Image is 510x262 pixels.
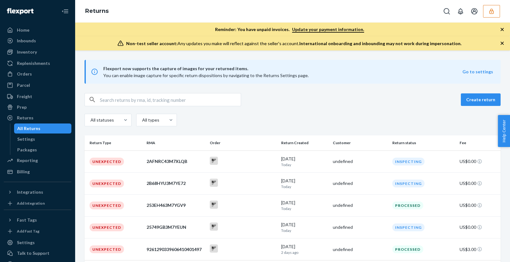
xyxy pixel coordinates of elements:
[392,245,423,253] div: Processed
[59,5,71,18] button: Close Navigation
[17,250,49,256] div: Talk to Support
[85,135,144,150] th: Return Type
[17,82,30,88] div: Parcel
[17,38,36,44] div: Inbounds
[142,117,158,123] div: All types
[17,115,33,121] div: Returns
[461,93,501,106] button: Create return
[457,216,501,238] td: US$0.00
[17,104,27,110] div: Prep
[85,8,109,14] a: Returns
[468,5,481,18] button: Open account menu
[392,158,425,165] div: Inspecting
[281,250,328,255] p: 2 days ago
[281,178,328,189] div: [DATE]
[4,215,71,225] button: Fast Tags
[14,145,72,155] a: Packages
[392,180,425,187] div: Inspecting
[147,158,205,165] div: 2AFNRC43M7XLQB
[14,123,72,134] a: All Returns
[4,92,71,102] a: Freight
[4,80,71,90] a: Parcel
[147,202,205,208] div: 253EH463M7YGV9
[440,5,453,18] button: Open Search Box
[4,200,71,207] a: Add Integration
[215,26,364,33] p: Reminder: You have unpaid invoices.
[392,202,423,209] div: Processed
[457,194,501,216] td: US$0.00
[80,2,114,20] ol: breadcrumbs
[4,36,71,46] a: Inbounds
[4,58,71,68] a: Replenishments
[126,40,461,47] div: Any updates you make will reflect against the seller's account.
[17,125,40,132] div: All Returns
[4,187,71,197] button: Integrations
[17,169,30,175] div: Billing
[17,189,43,195] div: Integrations
[454,5,467,18] button: Open notifications
[281,244,328,255] div: [DATE]
[4,228,71,235] a: Add Fast Tag
[281,200,328,211] div: [DATE]
[281,156,328,167] div: [DATE]
[281,228,328,233] p: Today
[17,71,32,77] div: Orders
[4,102,71,112] a: Prep
[333,224,387,230] div: undefined
[14,134,72,144] a: Settings
[281,162,328,167] p: Today
[90,245,124,253] div: Unexpected
[17,60,50,66] div: Replenishments
[4,167,71,177] a: Billing
[17,201,45,206] div: Add Integration
[330,135,390,150] th: Customer
[17,136,35,142] div: Settings
[4,238,71,248] a: Settings
[17,217,37,223] div: Fast Tags
[457,238,501,260] td: US$3.00
[333,158,387,165] div: undefined
[457,135,501,150] th: Fee
[4,25,71,35] a: Home
[90,117,113,123] div: All statuses
[103,73,309,78] span: You can enable image capture for specific return dispositions by navigating to the Returns Settin...
[392,223,425,231] div: Inspecting
[17,147,37,153] div: Packages
[390,135,457,150] th: Return status
[103,65,462,72] span: Flexport now supports the capture of images for your returned items.
[4,248,71,258] button: Talk to Support
[7,8,33,14] img: Flexport logo
[90,158,124,165] div: Unexpected
[299,41,461,46] span: International onboarding and inbounding may not work during impersonation.
[469,243,504,259] iframe: Opens a widget where you can chat to one of our agents
[333,202,387,208] div: undefined
[17,157,38,164] div: Reporting
[457,172,501,194] td: US$0.00
[90,202,124,209] div: Unexpected
[147,246,205,253] div: 9261290339606410401497
[333,246,387,253] div: undefined
[457,150,501,172] td: US$0.00
[281,206,328,211] p: Today
[17,27,29,33] div: Home
[17,239,35,246] div: Settings
[4,155,71,165] a: Reporting
[4,47,71,57] a: Inventory
[144,135,208,150] th: RMA
[100,93,241,106] input: Search returns by rma, id, tracking number
[147,180,205,186] div: 2B68HYU3M7YE72
[4,113,71,123] a: Returns
[462,69,493,75] button: Go to settings
[90,180,124,187] div: Unexpected
[90,223,124,231] div: Unexpected
[333,180,387,186] div: undefined
[207,135,279,150] th: Order
[147,224,205,230] div: 25749GB3M7YEUN
[4,69,71,79] a: Orders
[281,222,328,233] div: [DATE]
[126,41,178,46] span: Non-test seller account:
[279,135,330,150] th: Return Created
[498,115,510,147] span: Help Center
[17,93,32,100] div: Freight
[17,49,37,55] div: Inventory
